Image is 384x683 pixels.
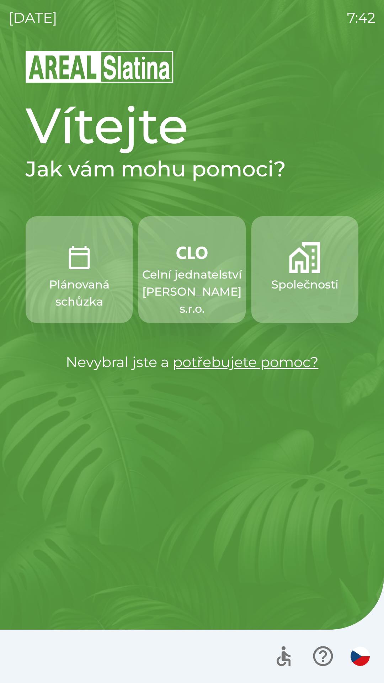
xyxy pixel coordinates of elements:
a: potřebujete pomoc? [173,353,319,371]
img: cs flag [351,647,370,666]
p: 7:42 [347,7,375,28]
p: Plánovaná schůzka [43,276,116,310]
p: Nevybral jste a [26,351,358,373]
img: 58b4041c-2a13-40f9-aad2-b58ace873f8c.png [289,242,320,273]
p: Celní jednatelství [PERSON_NAME] s.r.o. [142,266,242,317]
p: Společnosti [271,276,338,293]
h2: Jak vám mohu pomoci? [26,156,358,182]
img: Logo [26,50,358,84]
img: 889875ac-0dea-4846-af73-0927569c3e97.png [176,242,208,263]
button: Celní jednatelství [PERSON_NAME] s.r.o. [138,216,245,323]
h1: Vítejte [26,95,358,156]
img: 0ea463ad-1074-4378-bee6-aa7a2f5b9440.png [64,242,95,273]
button: Plánovaná schůzka [26,216,133,323]
p: [DATE] [9,7,57,28]
button: Společnosti [251,216,358,323]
